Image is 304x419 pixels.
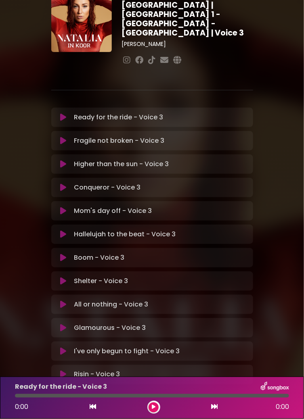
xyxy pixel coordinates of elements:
[74,370,120,379] p: Risin - Voice 3
[261,382,289,392] img: songbox-logo-white.png
[74,159,169,169] p: Higher than the sun - Voice 3
[122,41,253,48] h3: [PERSON_NAME]
[74,183,140,192] p: Conqueror - Voice 3
[74,323,146,333] p: Glamourous - Voice 3
[74,206,152,216] p: Mom's day off - Voice 3
[74,276,128,286] p: Shelter - Voice 3
[276,402,289,412] span: 0:00
[74,253,124,263] p: Boom - Voice 3
[74,300,148,309] p: All or nothing - Voice 3
[74,229,176,239] p: Hallelujah to the beat - Voice 3
[15,402,28,412] span: 0:00
[74,346,180,356] p: I've only begun to fight - Voice 3
[74,136,164,146] p: Fragile not broken - Voice 3
[15,382,107,392] p: Ready for the ride - Voice 3
[74,113,163,122] p: Ready for the ride - Voice 3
